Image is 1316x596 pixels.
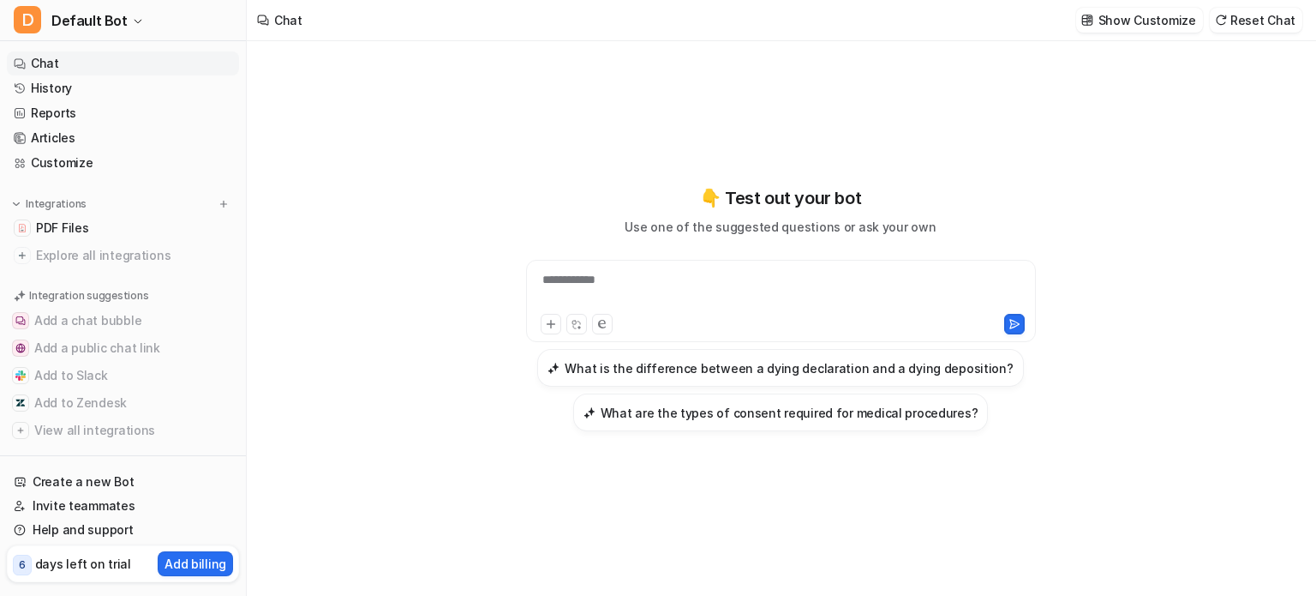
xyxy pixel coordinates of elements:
h3: What is the difference between a dying declaration and a dying deposition? [565,359,1013,377]
a: Create a new Bot [7,470,239,494]
p: Use one of the suggested questions or ask your own [625,218,936,236]
img: Add to Zendesk [15,398,26,408]
span: PDF Files [36,220,88,237]
button: Add a chat bubbleAdd a chat bubble [7,307,239,334]
img: PDF Files [17,223,27,233]
a: Chat [7,51,239,75]
p: Add billing [164,555,226,573]
img: Add a chat bubble [15,316,26,326]
button: Integrations [7,196,92,213]
img: What are the types of consent required for medical procedures? [583,406,595,419]
button: Add a public chat linkAdd a public chat link [7,334,239,362]
img: customize [1081,14,1093,27]
span: Explore all integrations [36,242,232,269]
img: explore all integrations [14,247,31,264]
button: Add billing [158,551,233,576]
button: Add to SlackAdd to Slack [7,362,239,389]
a: Invite teammates [7,494,239,518]
p: 6 [19,557,26,573]
p: 👇 Test out your bot [700,185,861,211]
span: Default Bot [51,9,128,33]
h3: What are the types of consent required for medical procedures? [601,404,978,422]
a: Explore all integrations [7,244,239,268]
p: Integrations [26,197,87,211]
p: days left on trial [35,555,131,573]
img: View all integrations [15,425,26,436]
img: Add a public chat link [15,343,26,353]
button: Reset Chat [1210,8,1302,33]
a: Help and support [7,518,239,542]
a: Articles [7,126,239,150]
a: History [7,76,239,100]
a: Reports [7,101,239,125]
img: reset [1215,14,1227,27]
p: Show Customize [1098,11,1196,29]
p: Integration suggestions [29,288,148,304]
a: Customize [7,151,239,175]
button: What are the types of consent required for medical procedures?What are the types of consent requi... [573,394,989,431]
span: D [14,6,41,33]
img: Add to Slack [15,370,26,381]
button: Add to ZendeskAdd to Zendesk [7,389,239,417]
div: Chat [274,11,302,29]
button: What is the difference between a dying declaration and a dying deposition?What is the difference ... [537,349,1023,387]
a: PDF FilesPDF Files [7,216,239,240]
img: expand menu [10,198,22,210]
img: What is the difference between a dying declaration and a dying deposition? [547,362,559,375]
img: menu_add.svg [218,198,230,210]
button: Show Customize [1076,8,1203,33]
button: View all integrationsView all integrations [7,417,239,444]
